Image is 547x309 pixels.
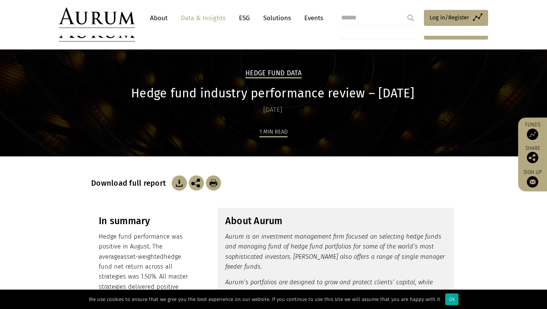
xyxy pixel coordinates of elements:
img: Download Article [172,175,187,191]
img: Share this post [189,175,204,191]
input: Submit [403,10,418,25]
img: Aurum [59,8,135,28]
h2: Hedge Fund Data [245,69,302,78]
h3: About Aurum [225,215,446,227]
a: Solutions [259,11,295,25]
a: Events [300,11,323,25]
a: About [146,11,171,25]
img: Share this post [527,152,538,163]
h1: Hedge fund industry performance review – [DATE] [91,86,454,101]
img: Sign up to our newsletter [527,176,538,188]
span: Log in/Register [430,13,469,22]
h3: Download full report [91,178,170,188]
div: Ok [445,293,458,305]
h3: In summary [99,215,193,227]
div: [DATE] [91,105,454,115]
a: Data & Insights [177,11,229,25]
div: Share [522,146,543,163]
a: ESG [235,11,254,25]
span: asset-weighted [120,253,164,260]
a: Log in/Register [424,10,488,26]
div: 1 min read [259,127,288,137]
a: Sign up [522,169,543,188]
em: Aurum is an investment management firm focused on selecting hedge funds and managing fund of hedg... [225,233,445,270]
a: Funds [522,121,543,140]
img: Download Article [206,175,221,191]
img: Access Funds [527,129,538,140]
